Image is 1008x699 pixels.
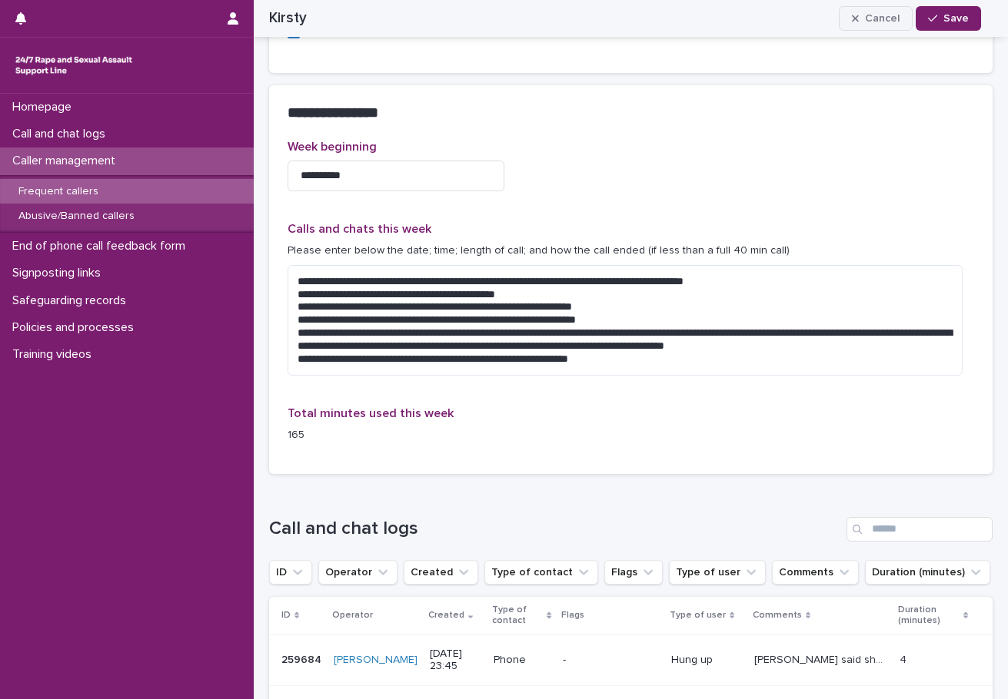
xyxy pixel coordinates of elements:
[898,601,959,630] p: Duration (minutes)
[669,560,766,585] button: Type of user
[494,654,550,667] p: Phone
[754,651,891,667] p: Kirsty said she hadn't called us before and shared that she has been having thoughts about harmin...
[492,601,543,630] p: Type of contact
[865,13,900,24] span: Cancel
[428,607,464,624] p: Created
[269,518,840,540] h1: Call and chat logs
[865,560,990,585] button: Duration (minutes)
[6,320,146,335] p: Policies and processes
[269,634,993,686] tr: 259684259684 [PERSON_NAME] [DATE] 23:45Phone-Hung up[PERSON_NAME] said she hadn't called us befor...
[6,100,84,114] p: Homepage
[332,607,373,624] p: Operator
[404,560,478,585] button: Created
[671,654,742,667] p: Hung up
[6,347,104,362] p: Training videos
[281,651,324,667] p: 259684
[334,654,418,667] a: [PERSON_NAME]
[288,427,504,443] p: 165
[670,607,726,624] p: Type of user
[772,560,859,585] button: Comments
[916,6,981,31] button: Save
[281,607,291,624] p: ID
[12,50,135,81] img: rhQMoQhaT3yELyF149Cw
[6,210,147,223] p: Abusive/Banned callers
[288,407,454,419] span: Total minutes used this week
[753,607,802,624] p: Comments
[847,517,993,542] input: Search
[430,648,481,674] p: [DATE] 23:45
[288,223,431,235] span: Calls and chats this week
[484,560,598,585] button: Type of contact
[6,239,198,253] p: End of phone call feedback form
[943,13,969,24] span: Save
[288,141,377,153] span: Week beginning
[839,6,913,31] button: Cancel
[269,560,312,585] button: ID
[900,651,910,667] p: 4
[604,560,663,585] button: Flags
[6,127,118,141] p: Call and chat logs
[6,185,111,198] p: Frequent callers
[6,293,138,308] p: Safeguarding records
[6,266,113,280] p: Signposting links
[318,560,398,585] button: Operator
[288,243,974,259] p: Please enter below the date; time; length of call; and how the call ended (if less than a full 40...
[561,607,584,624] p: Flags
[563,654,659,667] p: -
[6,154,128,168] p: Caller management
[269,9,307,27] h2: Kirsty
